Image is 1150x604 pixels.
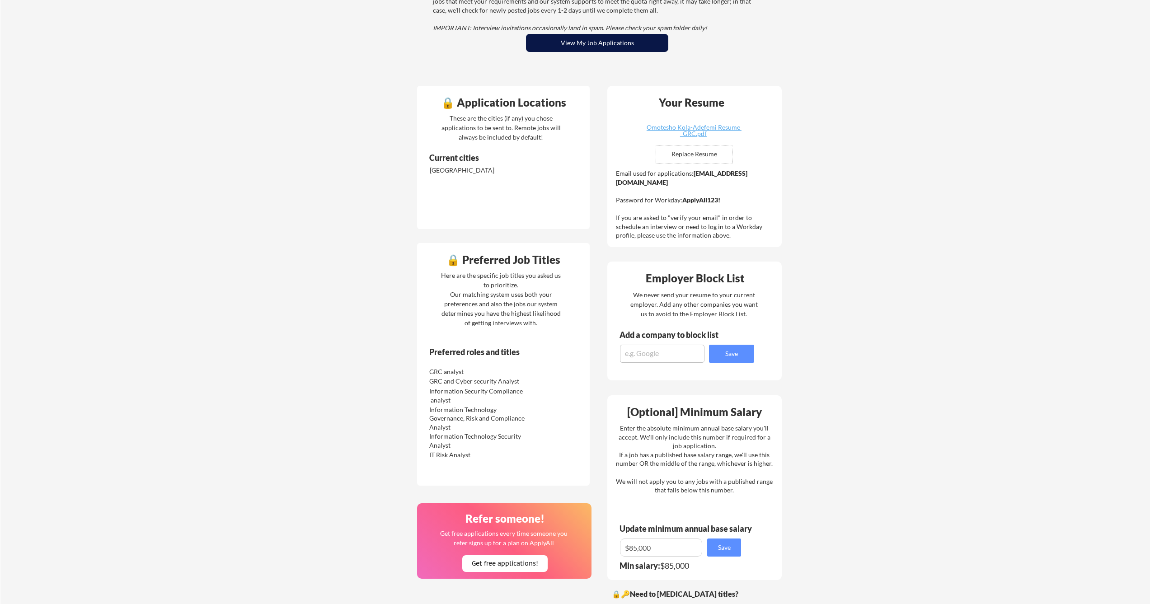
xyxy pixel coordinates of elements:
input: E.g. $100,000 [620,538,702,557]
div: Add a company to block list [620,331,732,339]
button: Save [707,538,741,557]
div: Information Security Compliance analyst [429,387,525,404]
div: Preferred roles and titles [429,348,552,356]
button: View My Job Applications [526,34,668,52]
div: Your Resume [647,97,736,108]
button: Save [709,345,754,363]
div: Update minimum annual base salary [620,524,755,533]
strong: [EMAIL_ADDRESS][DOMAIN_NAME] [616,169,747,186]
div: Refer someone! [421,513,589,524]
div: 🔒 Preferred Job Titles [419,254,587,265]
div: [GEOGRAPHIC_DATA] [430,166,525,175]
button: Get free applications! [462,555,548,572]
div: Enter the absolute minimum annual base salary you'll accept. We'll only include this number if re... [616,424,773,495]
strong: Need to [MEDICAL_DATA] titles? [630,590,738,598]
strong: ApplyAll123! [682,196,720,204]
div: Email used for applications: Password for Workday: If you are asked to "verify your email" in ord... [616,169,775,240]
div: $85,000 [620,562,747,570]
div: IT Risk Analyst [429,450,525,459]
div: Current cities [429,154,554,162]
div: Information Technology Governance, Risk and Compliance Analyst [429,405,525,432]
div: Get free applications every time someone you refer signs up for a plan on ApplyAll [439,529,568,548]
div: GRC analyst [429,367,525,376]
div: Information Technology Security Analyst [429,432,525,449]
div: [Optional] Minimum Salary [610,407,779,417]
div: Employer Block List [611,273,779,284]
strong: Min salary: [620,561,660,571]
div: Here are the specific job titles you asked us to prioritize. Our matching system uses both your p... [439,271,563,328]
div: We never send your resume to your current employer. Add any other companies you want us to avoid ... [629,290,758,318]
em: IMPORTANT: Interview invitations occasionally land in spam. Please check your spam folder daily! [433,24,707,32]
a: Omotesho Kola-Adefemi Resume _GRC.pdf [639,124,747,138]
div: Omotesho Kola-Adefemi Resume _GRC.pdf [639,124,747,137]
div: GRC and Cyber security Analyst [429,377,525,386]
div: 🔒 Application Locations [419,97,587,108]
div: These are the cities (if any) you chose applications to be sent to. Remote jobs will always be in... [439,113,563,142]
